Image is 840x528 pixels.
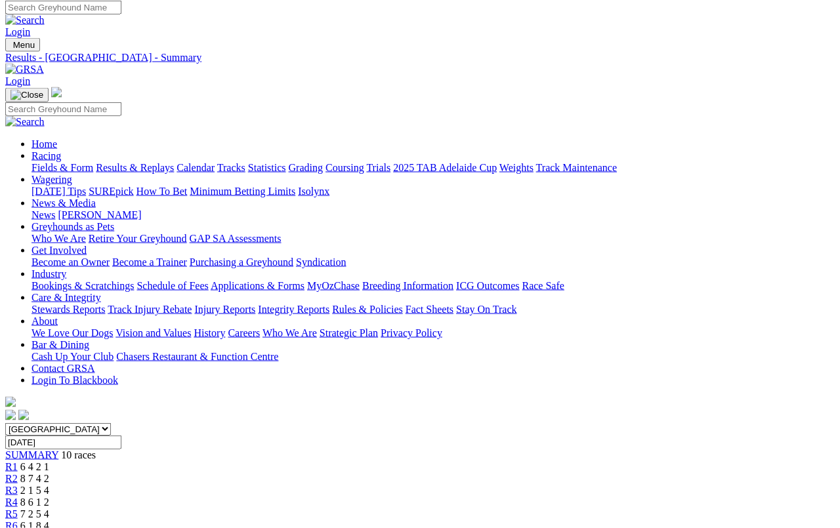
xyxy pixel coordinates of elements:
[296,256,346,268] a: Syndication
[5,64,44,75] img: GRSA
[5,1,121,14] input: Search
[31,162,93,173] a: Fields & Form
[190,256,293,268] a: Purchasing a Greyhound
[536,162,617,173] a: Track Maintenance
[20,508,49,519] span: 7 2 5 4
[5,461,18,472] a: R1
[190,186,295,197] a: Minimum Betting Limits
[5,102,121,116] input: Search
[362,280,453,291] a: Breeding Information
[499,162,534,173] a: Weights
[31,256,835,268] div: Get Involved
[31,327,835,339] div: About
[10,90,43,100] img: Close
[31,162,835,174] div: Racing
[5,473,18,484] span: R2
[332,304,403,315] a: Rules & Policies
[5,497,18,508] a: R4
[5,14,45,26] img: Search
[96,162,174,173] a: Results & Replays
[5,38,40,52] button: Toggle navigation
[194,327,225,338] a: History
[248,162,286,173] a: Statistics
[5,75,30,87] a: Login
[31,174,72,185] a: Wagering
[5,26,30,37] a: Login
[217,162,245,173] a: Tracks
[31,280,835,292] div: Industry
[289,162,323,173] a: Grading
[89,186,133,197] a: SUREpick
[58,209,141,220] a: [PERSON_NAME]
[31,233,835,245] div: Greyhounds as Pets
[31,280,134,291] a: Bookings & Scratchings
[31,186,835,197] div: Wagering
[307,280,360,291] a: MyOzChase
[31,304,835,315] div: Care & Integrity
[31,245,87,256] a: Get Involved
[61,449,96,460] span: 10 races
[456,304,516,315] a: Stay On Track
[5,449,58,460] a: SUMMARY
[20,497,49,508] span: 8 6 1 2
[325,162,364,173] a: Coursing
[320,327,378,338] a: Strategic Plan
[194,304,255,315] a: Injury Reports
[31,315,58,327] a: About
[112,256,187,268] a: Become a Trainer
[31,304,105,315] a: Stewards Reports
[5,485,18,496] a: R3
[456,280,519,291] a: ICG Outcomes
[31,339,89,350] a: Bar & Dining
[31,256,110,268] a: Become an Owner
[5,508,18,519] a: R5
[381,327,442,338] a: Privacy Policy
[136,280,208,291] a: Schedule of Fees
[5,410,16,420] img: facebook.svg
[5,88,49,102] button: Toggle navigation
[31,268,66,279] a: Industry
[31,150,61,161] a: Racing
[51,87,62,98] img: logo-grsa-white.png
[18,410,29,420] img: twitter.svg
[31,197,96,209] a: News & Media
[298,186,329,197] a: Isolynx
[406,304,453,315] a: Fact Sheets
[177,162,215,173] a: Calendar
[211,280,304,291] a: Applications & Forms
[20,473,49,484] span: 8 7 4 2
[258,304,329,315] a: Integrity Reports
[20,461,49,472] span: 6 4 2 1
[5,52,835,64] a: Results - [GEOGRAPHIC_DATA] - Summary
[13,40,35,50] span: Menu
[228,327,260,338] a: Careers
[108,304,192,315] a: Track Injury Rebate
[136,186,188,197] a: How To Bet
[31,292,101,303] a: Care & Integrity
[31,327,113,338] a: We Love Our Dogs
[31,351,114,362] a: Cash Up Your Club
[31,138,57,150] a: Home
[5,397,16,407] img: logo-grsa-white.png
[31,363,94,374] a: Contact GRSA
[116,351,278,362] a: Chasers Restaurant & Function Centre
[5,116,45,128] img: Search
[31,375,118,386] a: Login To Blackbook
[366,162,390,173] a: Trials
[31,186,86,197] a: [DATE] Tips
[31,351,835,363] div: Bar & Dining
[31,233,86,244] a: Who We Are
[393,162,497,173] a: 2025 TAB Adelaide Cup
[522,280,564,291] a: Race Safe
[31,209,835,221] div: News & Media
[31,221,114,232] a: Greyhounds as Pets
[31,209,55,220] a: News
[190,233,282,244] a: GAP SA Assessments
[5,436,121,449] input: Select date
[20,485,49,496] span: 2 1 5 4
